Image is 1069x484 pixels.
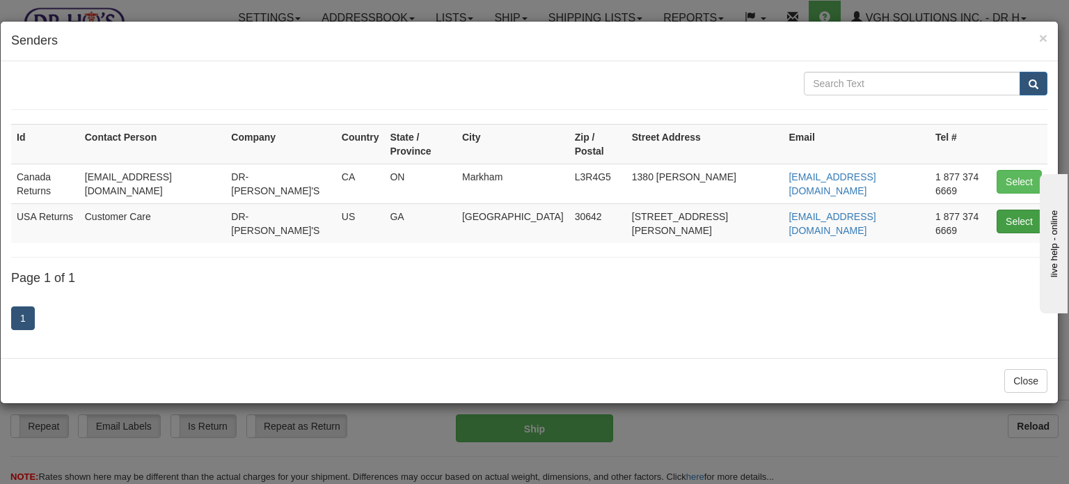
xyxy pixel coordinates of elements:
[804,72,1020,95] input: Search Text
[457,164,569,203] td: Markham
[384,124,457,164] th: State / Province
[384,164,457,203] td: ON
[626,164,784,203] td: 1380 [PERSON_NAME]
[626,124,784,164] th: Street Address
[789,171,876,196] a: [EMAIL_ADDRESS][DOMAIN_NAME]
[930,124,991,164] th: Tel #
[997,210,1042,233] button: Select
[336,124,385,164] th: Country
[569,164,626,203] td: L3R4G5
[783,124,930,164] th: Email
[11,32,1047,50] h4: Senders
[336,164,385,203] td: CA
[930,164,991,203] td: 1 877 374 6669
[10,12,129,22] div: live help - online
[384,203,457,243] td: GA
[225,164,336,203] td: DR-[PERSON_NAME]'S
[997,170,1042,194] button: Select
[11,203,79,243] td: USA Returns
[457,124,569,164] th: City
[789,211,876,236] a: [EMAIL_ADDRESS][DOMAIN_NAME]
[930,203,991,243] td: 1 877 374 6669
[1039,30,1047,46] span: ×
[11,272,1047,286] h4: Page 1 of 1
[1039,31,1047,45] button: Close
[225,124,336,164] th: Company
[225,203,336,243] td: DR-[PERSON_NAME]'S
[79,203,226,243] td: Customer Care
[79,164,226,203] td: [EMAIL_ADDRESS][DOMAIN_NAME]
[79,124,226,164] th: Contact Person
[569,124,626,164] th: Zip / Postal
[11,306,35,330] a: 1
[569,203,626,243] td: 30642
[11,164,79,203] td: Canada Returns
[457,203,569,243] td: [GEOGRAPHIC_DATA]
[336,203,385,243] td: US
[11,124,79,164] th: Id
[1037,171,1068,313] iframe: chat widget
[1004,369,1047,393] button: Close
[626,203,784,243] td: [STREET_ADDRESS][PERSON_NAME]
